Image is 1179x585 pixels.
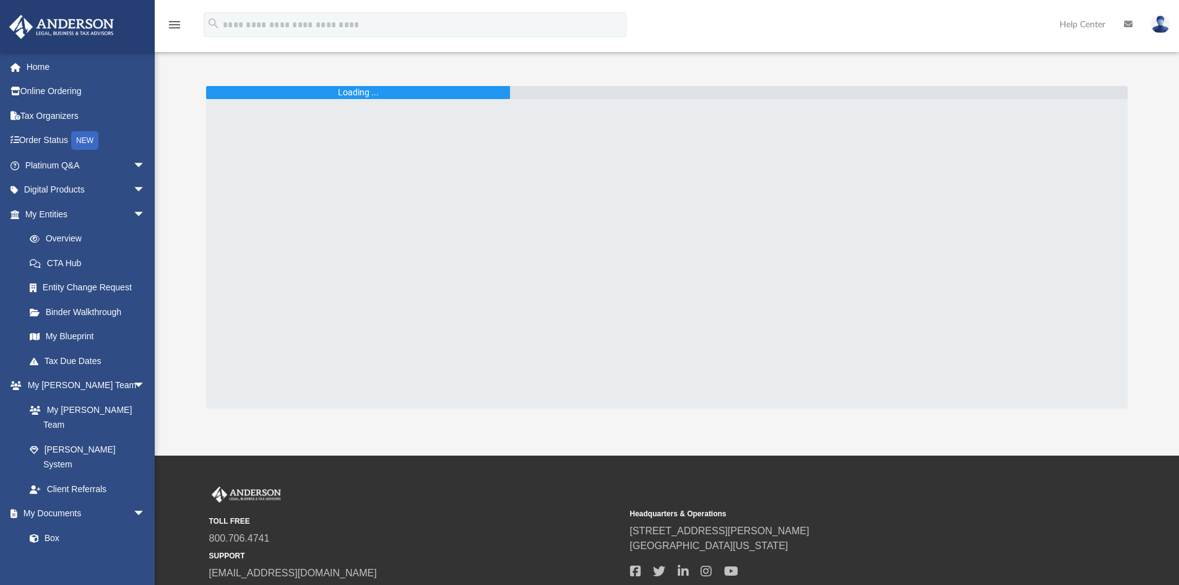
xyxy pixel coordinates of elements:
img: Anderson Advisors Platinum Portal [6,15,118,39]
a: [PERSON_NAME] System [17,437,158,477]
a: [STREET_ADDRESS][PERSON_NAME] [630,526,810,536]
div: Loading ... [338,86,379,99]
img: User Pic [1151,15,1170,33]
a: Home [9,54,164,79]
a: Platinum Q&Aarrow_drop_down [9,153,164,178]
span: arrow_drop_down [133,178,158,203]
a: My Documentsarrow_drop_down [9,501,158,526]
img: Anderson Advisors Platinum Portal [209,487,283,503]
a: Tax Organizers [9,103,164,128]
a: Entity Change Request [17,275,164,300]
div: NEW [71,131,98,150]
a: Box [17,526,152,550]
span: arrow_drop_down [133,501,158,527]
a: Digital Productsarrow_drop_down [9,178,164,202]
a: Binder Walkthrough [17,300,164,324]
small: Headquarters & Operations [630,508,1042,519]
a: My [PERSON_NAME] Team [17,397,152,437]
a: Order StatusNEW [9,128,164,154]
a: My Blueprint [17,324,158,349]
i: search [207,17,220,30]
a: [EMAIL_ADDRESS][DOMAIN_NAME] [209,568,377,578]
a: 800.706.4741 [209,533,270,544]
span: arrow_drop_down [133,373,158,399]
a: [GEOGRAPHIC_DATA][US_STATE] [630,540,788,551]
span: arrow_drop_down [133,202,158,227]
a: Client Referrals [17,477,158,501]
small: TOLL FREE [209,516,621,527]
a: Tax Due Dates [17,349,164,373]
a: Overview [17,227,164,251]
a: CTA Hub [17,251,164,275]
a: My Entitiesarrow_drop_down [9,202,164,227]
a: My [PERSON_NAME] Teamarrow_drop_down [9,373,158,398]
small: SUPPORT [209,550,621,561]
a: Online Ordering [9,79,164,104]
i: menu [167,17,182,32]
a: menu [167,24,182,32]
span: arrow_drop_down [133,153,158,178]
